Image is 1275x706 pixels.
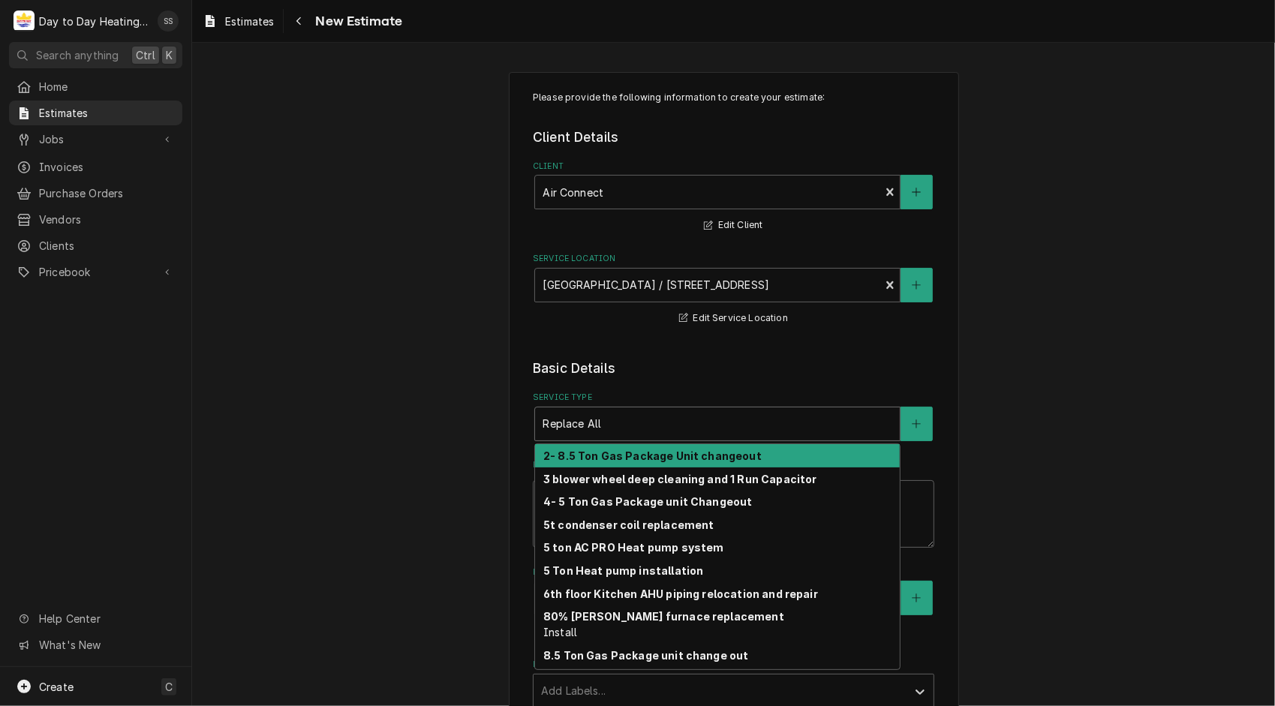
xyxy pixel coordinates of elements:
[533,253,934,265] label: Service Location
[9,233,182,258] a: Clients
[543,449,762,462] strong: 2- 8.5 Ton Gas Package Unit changeout
[14,11,35,32] div: Day to Day Heating and Cooling's Avatar
[901,175,932,209] button: Create New Client
[39,238,175,254] span: Clients
[533,392,934,440] div: Service Type
[533,91,934,104] p: Please provide the following information to create your estimate:
[533,161,934,235] div: Client
[543,610,784,623] strong: 80% [PERSON_NAME] furnace replacement
[39,264,152,280] span: Pricebook
[533,566,934,641] div: Equipment
[702,216,765,235] button: Edit Client
[36,47,119,63] span: Search anything
[9,101,182,125] a: Estimates
[39,680,74,693] span: Create
[912,280,921,290] svg: Create New Location
[166,47,173,63] span: K
[912,187,921,197] svg: Create New Client
[533,459,934,471] label: Reason For Call
[9,74,182,99] a: Home
[543,564,703,577] strong: 5 Ton Heat pump installation
[533,392,934,404] label: Service Type
[543,541,724,554] strong: 5 ton AC PRO Heat pump system
[9,42,182,68] button: Search anythingCtrlK
[543,626,577,638] span: Install
[225,14,274,29] span: Estimates
[901,268,932,302] button: Create New Location
[543,587,818,600] strong: 6th floor Kitchen AHU piping relocation and repair
[9,181,182,206] a: Purchase Orders
[39,14,149,29] div: Day to Day Heating and Cooling
[287,9,311,33] button: Navigate back
[543,649,749,662] strong: 8.5 Ton Gas Package unit change out
[533,566,934,578] label: Equipment
[39,185,175,201] span: Purchase Orders
[136,47,155,63] span: Ctrl
[165,679,173,695] span: C
[543,495,753,508] strong: 4- 5 Ton Gas Package unit Changeout
[533,359,934,378] legend: Basic Details
[533,659,934,671] label: Labels
[543,518,714,531] strong: 5t condenser coil replacement
[39,159,175,175] span: Invoices
[39,131,152,147] span: Jobs
[9,260,182,284] a: Go to Pricebook
[901,581,932,615] button: Create New Equipment
[543,473,817,485] strong: 3 blower wheel deep cleaning and 1 Run Capacitor
[9,632,182,657] a: Go to What's New
[39,637,173,653] span: What's New
[39,212,175,227] span: Vendors
[912,419,921,429] svg: Create New Service
[311,11,402,32] span: New Estimate
[39,79,175,95] span: Home
[158,11,179,32] div: Shaun Smith's Avatar
[533,253,934,327] div: Service Location
[533,459,934,548] div: Reason For Call
[901,407,932,441] button: Create New Service
[9,606,182,631] a: Go to Help Center
[158,11,179,32] div: SS
[9,155,182,179] a: Invoices
[9,207,182,232] a: Vendors
[39,611,173,626] span: Help Center
[9,127,182,152] a: Go to Jobs
[533,128,934,147] legend: Client Details
[533,161,934,173] label: Client
[14,11,35,32] div: D
[677,309,790,328] button: Edit Service Location
[912,593,921,603] svg: Create New Equipment
[197,9,280,34] a: Estimates
[39,105,175,121] span: Estimates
